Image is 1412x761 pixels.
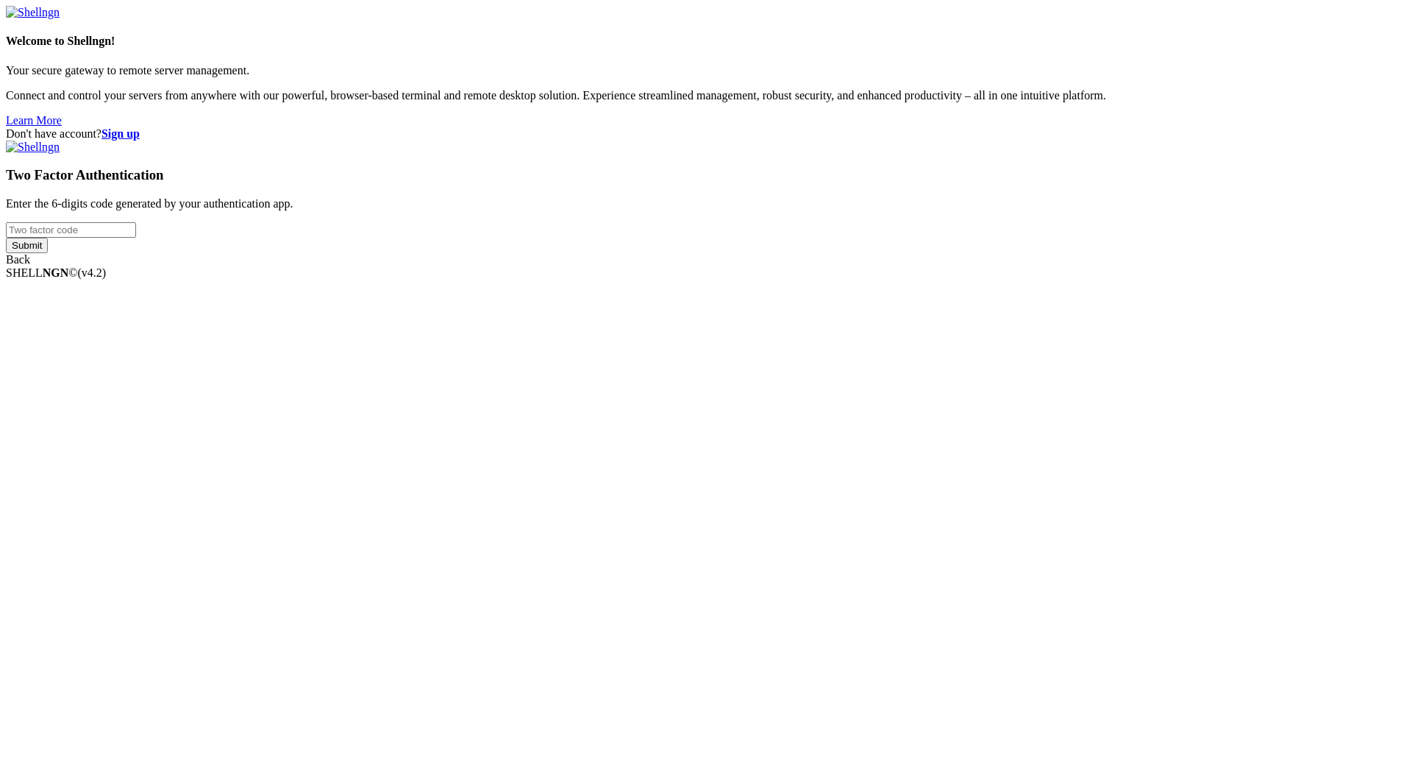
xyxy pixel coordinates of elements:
[78,266,107,279] span: 4.2.0
[6,141,60,154] img: Shellngn
[6,197,1406,210] p: Enter the 6-digits code generated by your authentication app.
[6,114,62,127] a: Learn More
[6,253,30,266] a: Back
[6,238,48,253] input: Submit
[6,266,106,279] span: SHELL ©
[101,127,140,140] a: Sign up
[43,266,69,279] b: NGN
[6,167,1406,183] h3: Two Factor Authentication
[6,6,60,19] img: Shellngn
[6,35,1406,48] h4: Welcome to Shellngn!
[6,89,1406,102] p: Connect and control your servers from anywhere with our powerful, browser-based terminal and remo...
[6,127,1406,141] div: Don't have account?
[6,64,1406,77] p: Your secure gateway to remote server management.
[6,222,136,238] input: Two factor code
